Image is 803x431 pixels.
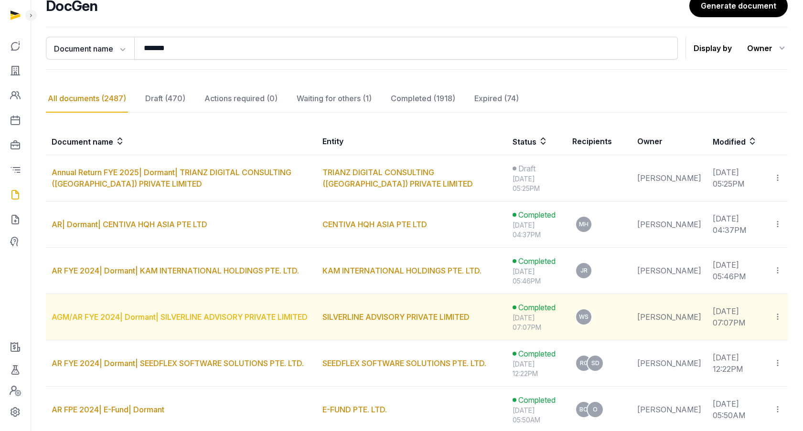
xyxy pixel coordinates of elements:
span: Completed [518,255,556,267]
span: WS [579,314,589,320]
div: Completed (1918) [389,85,457,113]
td: [PERSON_NAME] [632,340,707,387]
div: [DATE] 05:46PM [513,267,561,286]
th: Recipients [567,128,632,155]
th: Modified [707,128,788,155]
td: [DATE] 05:25PM [707,155,767,201]
div: Owner [747,41,788,56]
a: CENTIVA HQH ASIA PTE LTD [322,220,427,229]
div: Draft (470) [143,85,187,113]
th: Owner [632,128,707,155]
span: O [593,407,598,412]
span: MH [579,221,589,227]
p: Display by [694,41,732,56]
th: Entity [317,128,507,155]
a: E-FUND PTE. LTD. [322,405,387,414]
td: [DATE] 05:46PM [707,248,767,294]
div: [DATE] 05:25PM [513,174,561,193]
a: SEEDFLEX SOFTWARE SOLUTIONS PTE. LTD. [322,358,486,368]
div: [DATE] 07:07PM [513,313,561,332]
span: RG [580,360,588,366]
div: Actions required (0) [203,85,279,113]
td: [PERSON_NAME] [632,155,707,201]
nav: Tabs [46,85,788,113]
td: [PERSON_NAME] [632,294,707,340]
a: AGM/AR FYE 2024| Dormant| SILVERLINE ADVISORY PRIVATE LIMITED [52,312,308,322]
div: Waiting for others (1) [295,85,374,113]
a: Annual Return FYE 2025| Dormant| TRIANZ DIGITAL CONSULTING ([GEOGRAPHIC_DATA]) PRIVATE LIMITED [52,168,291,189]
div: Expired (74) [472,85,521,113]
span: JR [580,268,588,273]
a: SILVERLINE ADVISORY PRIVATE LIMITED [322,312,470,322]
a: KAM INTERNATIONAL HOLDINGS PTE. LTD. [322,266,482,275]
span: Completed [518,348,556,359]
span: Completed [518,209,556,221]
button: Document name [46,37,134,60]
a: AR FYE 2024| Dormant| SEEDFLEX SOFTWARE SOLUTIONS PTE. LTD. [52,358,304,368]
td: [DATE] 04:37PM [707,201,767,248]
span: BO [579,407,588,412]
td: [DATE] 07:07PM [707,294,767,340]
a: TRIANZ DIGITAL CONSULTING ([GEOGRAPHIC_DATA]) PRIVATE LIMITED [322,168,473,189]
span: Completed [518,302,556,313]
div: [DATE] 04:37PM [513,221,561,240]
td: [DATE] 12:22PM [707,340,767,387]
span: Draft [518,163,535,174]
td: [PERSON_NAME] [632,201,707,248]
span: Completed [518,394,556,406]
a: AR| Dormant| CENTIVA HQH ASIA PTE LTD [52,220,207,229]
a: AR FYE 2024| Dormant| KAM INTERNATIONAL HOLDINGS PTE. LTD. [52,266,299,275]
span: SD [591,360,600,366]
div: [DATE] 12:22PM [513,359,561,378]
th: Document name [46,128,317,155]
td: [PERSON_NAME] [632,248,707,294]
th: Status [507,128,567,155]
a: AR FPE 2024| E-Fund| Dormant [52,405,164,414]
div: All documents (2487) [46,85,128,113]
div: [DATE] 05:50AM [513,406,561,425]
